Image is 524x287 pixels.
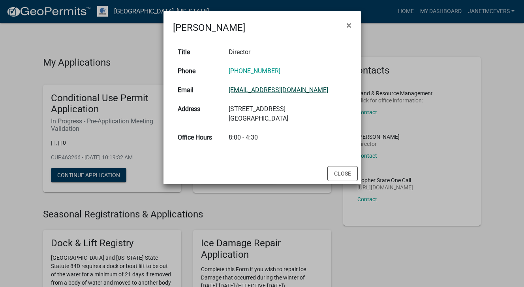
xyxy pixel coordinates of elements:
div: 8:00 - 4:30 [229,133,346,142]
th: Email [173,81,224,100]
th: Office Hours [173,128,224,147]
a: [PHONE_NUMBER] [229,67,280,75]
th: Title [173,43,224,62]
th: Phone [173,62,224,81]
span: × [346,20,351,31]
td: Director [224,43,351,62]
td: [STREET_ADDRESS] [GEOGRAPHIC_DATA] [224,100,351,128]
th: Address [173,100,224,128]
button: Close [340,14,358,36]
a: [EMAIL_ADDRESS][DOMAIN_NAME] [229,86,328,94]
button: Close [327,166,358,181]
h4: [PERSON_NAME] [173,21,245,35]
